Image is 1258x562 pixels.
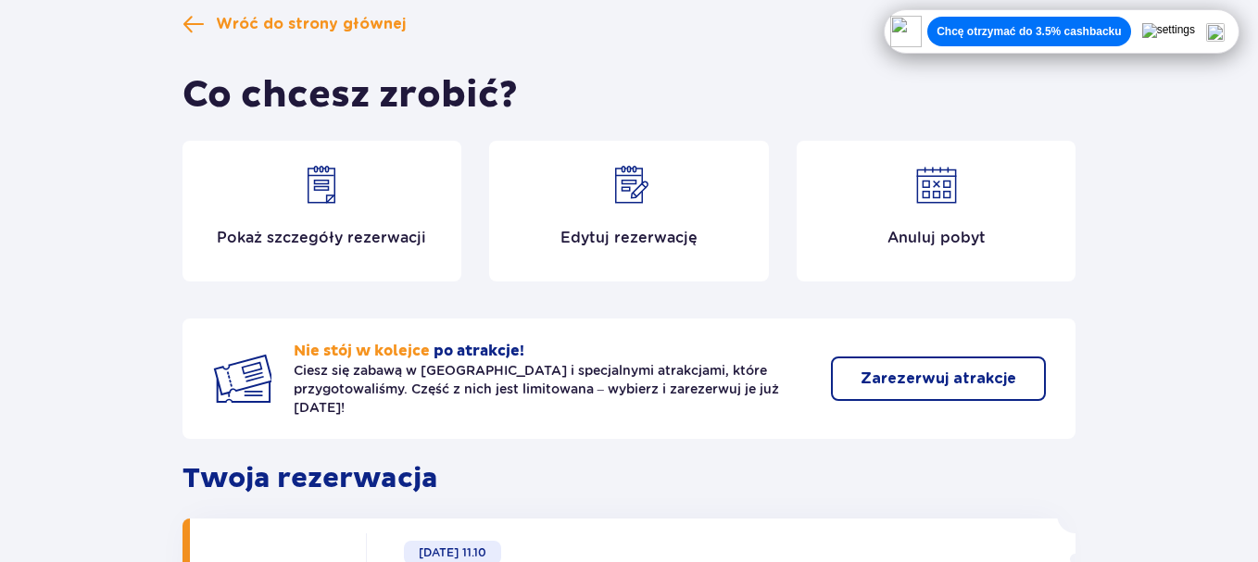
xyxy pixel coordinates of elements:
[914,163,959,207] img: Cancel reservation icon
[294,361,810,417] p: Ciesz się zabawą w [GEOGRAPHIC_DATA] i specjalnymi atrakcjami, które przygotowaliśmy. Część z nic...
[607,163,651,207] img: Edit reservation icon
[861,368,1016,389] p: Zarezerwuj atrakcje
[434,342,524,360] span: po atrakcje!
[419,544,486,561] p: [DATE] 11.10
[216,14,406,34] span: Wróć do strony głównej
[217,228,426,248] p: Pokaż szczegóły rezerwacji
[831,356,1046,401] button: Zarezerwuj atrakcje
[299,163,344,207] img: Show details icon
[294,342,430,360] span: Nie stój w kolejce
[182,72,518,119] h1: Co chcesz zrobić?
[887,228,986,248] p: Anuluj pobyt
[212,349,271,408] img: Two tickets icon
[560,228,698,248] p: Edytuj rezerwację
[182,461,1076,496] p: Twoja rezerwacja
[182,13,406,35] a: Wróć do strony głównej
